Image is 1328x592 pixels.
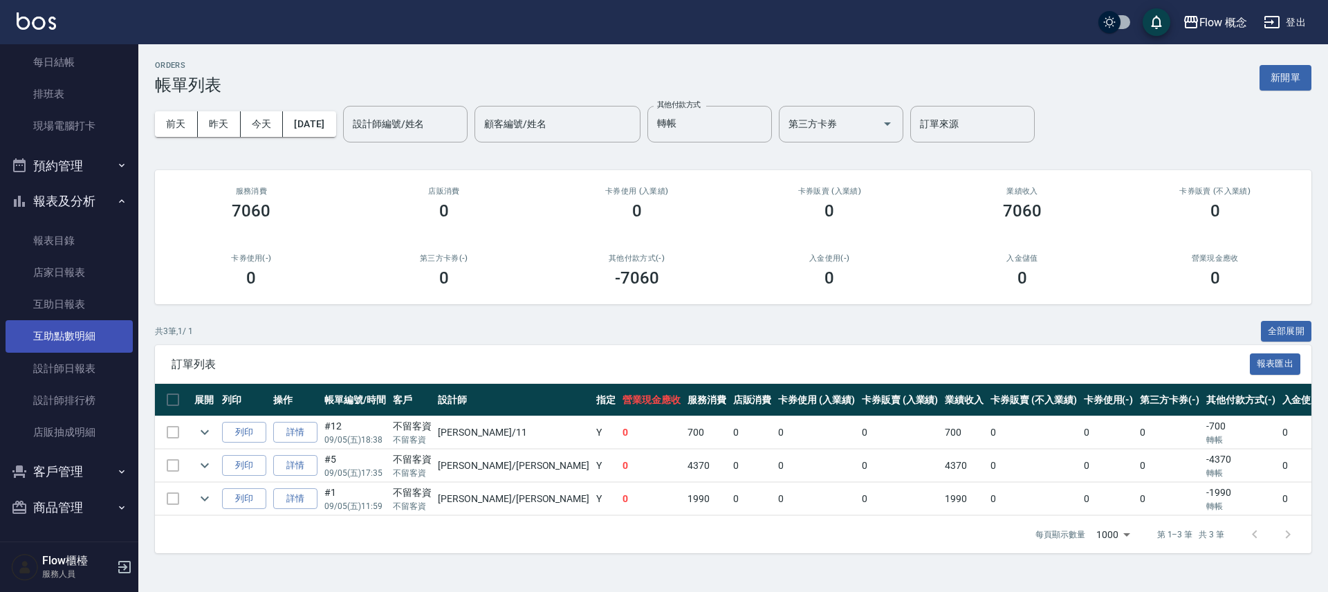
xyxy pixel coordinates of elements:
[987,450,1080,482] td: 0
[1136,416,1203,449] td: 0
[246,268,256,288] h3: 0
[557,254,717,263] h2: 其他付款方式(-)
[6,148,133,184] button: 預約管理
[684,450,730,482] td: 4370
[434,450,593,482] td: [PERSON_NAME] /[PERSON_NAME]
[17,12,56,30] img: Logo
[619,384,684,416] th: 營業現金應收
[1080,450,1137,482] td: 0
[941,450,987,482] td: 4370
[393,452,432,467] div: 不留客資
[42,554,113,568] h5: Flow櫃檯
[858,450,942,482] td: 0
[324,500,386,512] p: 09/05 (五) 11:59
[439,268,449,288] h3: 0
[222,455,266,477] button: 列印
[1080,483,1137,515] td: 0
[172,358,1250,371] span: 訂單列表
[172,254,331,263] h2: 卡券使用(-)
[593,450,619,482] td: Y
[393,485,432,500] div: 不留客資
[1003,201,1042,221] h3: 7060
[1258,10,1311,35] button: 登出
[1136,450,1203,482] td: 0
[730,416,775,449] td: 0
[619,483,684,515] td: 0
[1157,528,1224,541] p: 第 1–3 筆 共 3 筆
[1203,450,1279,482] td: -4370
[389,384,435,416] th: 客戶
[1035,528,1085,541] p: 每頁顯示數量
[283,111,335,137] button: [DATE]
[194,455,215,476] button: expand row
[155,75,221,95] h3: 帳單列表
[155,111,198,137] button: 前天
[1080,416,1137,449] td: 0
[1261,321,1312,342] button: 全部展開
[858,416,942,449] td: 0
[155,325,193,337] p: 共 3 筆, 1 / 1
[6,385,133,416] a: 設計師排行榜
[943,254,1103,263] h2: 入金儲值
[11,553,39,581] img: Person
[219,384,270,416] th: 列印
[593,416,619,449] td: Y
[684,384,730,416] th: 服務消費
[1206,500,1275,512] p: 轉帳
[6,353,133,385] a: 設計師日報表
[222,422,266,443] button: 列印
[6,257,133,288] a: 店家日報表
[657,100,701,110] label: 其他付款方式
[434,416,593,449] td: [PERSON_NAME] /11
[943,187,1103,196] h2: 業績收入
[1210,268,1220,288] h3: 0
[619,450,684,482] td: 0
[824,201,834,221] h3: 0
[941,483,987,515] td: 1990
[987,483,1080,515] td: 0
[434,384,593,416] th: 設計師
[6,78,133,110] a: 排班表
[365,254,524,263] h2: 第三方卡券(-)
[1260,65,1311,91] button: 新開單
[941,384,987,416] th: 業績收入
[198,111,241,137] button: 昨天
[730,384,775,416] th: 店販消費
[393,467,432,479] p: 不留客資
[6,490,133,526] button: 商品管理
[1206,434,1275,446] p: 轉帳
[1136,483,1203,515] td: 0
[876,113,898,135] button: Open
[987,416,1080,449] td: 0
[1210,201,1220,221] h3: 0
[194,488,215,509] button: expand row
[393,434,432,446] p: 不留客資
[750,254,910,263] h2: 入金使用(-)
[858,384,942,416] th: 卡券販賣 (入業績)
[194,422,215,443] button: expand row
[615,268,659,288] h3: -7060
[222,488,266,510] button: 列印
[730,483,775,515] td: 0
[1135,187,1295,196] h2: 卡券販賣 (不入業績)
[1091,516,1135,553] div: 1000
[434,483,593,515] td: [PERSON_NAME] /[PERSON_NAME]
[750,187,910,196] h2: 卡券販賣 (入業績)
[1250,353,1301,375] button: 報表匯出
[1199,14,1248,31] div: Flow 概念
[324,434,386,446] p: 09/05 (五) 18:38
[273,455,317,477] a: 詳情
[593,384,619,416] th: 指定
[365,187,524,196] h2: 店販消費
[1260,71,1311,84] a: 新開單
[775,450,858,482] td: 0
[324,467,386,479] p: 09/05 (五) 17:35
[270,384,321,416] th: 操作
[321,416,389,449] td: #12
[1203,384,1279,416] th: 其他付款方式(-)
[730,450,775,482] td: 0
[321,450,389,482] td: #5
[172,187,331,196] h3: 服務消費
[775,384,858,416] th: 卡券使用 (入業績)
[321,384,389,416] th: 帳單編號/時間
